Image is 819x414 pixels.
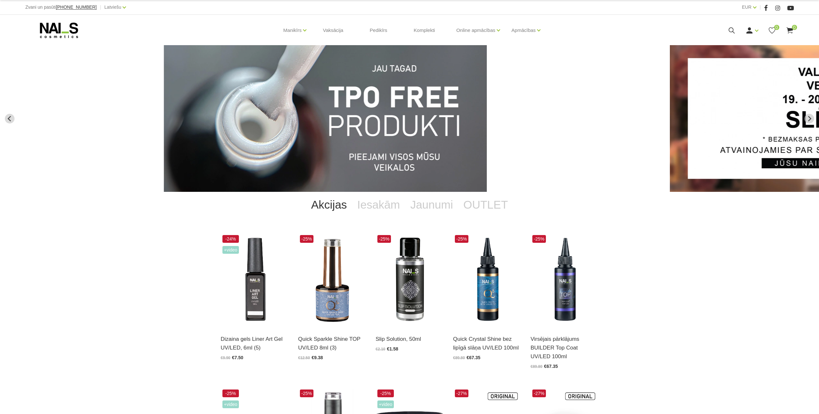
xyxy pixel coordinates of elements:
[377,400,394,408] span: +Video
[300,235,314,243] span: -25%
[298,335,366,352] a: Quick Sparkle Shine TOP UV/LED 8ml (3)
[768,26,776,34] a: 0
[531,335,599,361] a: Virsējais pārklājums BUILDER Top Coat UV/LED 100ml
[376,347,385,351] span: €2.10
[466,355,480,360] span: €67.35
[232,355,243,360] span: €7.50
[222,235,239,243] span: -24%
[376,335,444,343] a: Slip Solution, 50ml
[774,25,779,30] span: 0
[376,233,444,327] img: DUO SLIP SOLUTIONŠis produkts ir izveidots lietošanai kopā ar Akrigelu Duo.Slip Solution izlīdzin...
[364,15,392,46] a: Pedikīrs
[458,192,513,218] a: OUTLET
[298,356,310,360] span: €12.50
[792,25,797,30] span: 0
[56,5,97,10] a: [PHONE_NUMBER]
[760,3,761,11] span: |
[222,389,239,397] span: -25%
[531,364,543,369] span: €89.80
[544,364,558,369] span: €67.35
[312,355,323,360] span: €9.38
[5,114,15,123] button: Go to last slide
[222,400,239,408] span: +Video
[25,3,97,11] div: Zvani un pasūti
[405,192,458,218] a: Jaunumi
[300,389,314,397] span: -25%
[455,389,469,397] span: -27%
[377,235,391,243] span: -25%
[298,233,366,327] img: Virsējais pārklājums bez lipīgā slāņa ar mirdzuma efektu.Pieejami 3 veidi:* Starlight - ar smalkā...
[453,233,521,327] img: Virsējais pārklājums bez lipīgā slāņa un UV zilā pārklājuma. Nodrošina izcilu spīdumu manikīram l...
[222,246,239,254] span: +Video
[387,346,398,351] span: €1.58
[377,389,394,397] span: -25%
[352,192,405,218] a: Iesakām
[221,335,289,352] a: Dizaina gels Liner Art Gel UV/LED, 6ml (5)
[786,26,794,34] a: 0
[104,3,121,11] a: Latviešu
[804,114,814,123] button: Next slide
[221,233,289,327] img: Liner Art Gel - UV/LED dizaina gels smalku, vienmērīgu, pigmentētu līniju zīmēšanai.Lielisks palī...
[100,3,101,11] span: |
[532,389,546,397] span: -27%
[455,235,469,243] span: -25%
[742,3,752,11] a: EUR
[283,17,302,43] a: Manikīrs
[409,15,440,46] a: Komplekti
[221,356,230,360] span: €9.90
[456,17,495,43] a: Online apmācības
[453,335,521,352] a: Quick Crystal Shine bez lipīgā slāņa UV/LED 100ml
[318,15,348,46] a: Vaksācija
[306,192,352,218] a: Akcijas
[164,45,655,192] li: 1 of 13
[511,17,536,43] a: Apmācības
[531,233,599,327] img: Builder Top virsējais pārklājums bez lipīgā slāņa gēllakas/gēla pārklājuma izlīdzināšanai un nost...
[532,235,546,243] span: -25%
[453,356,465,360] span: €89.80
